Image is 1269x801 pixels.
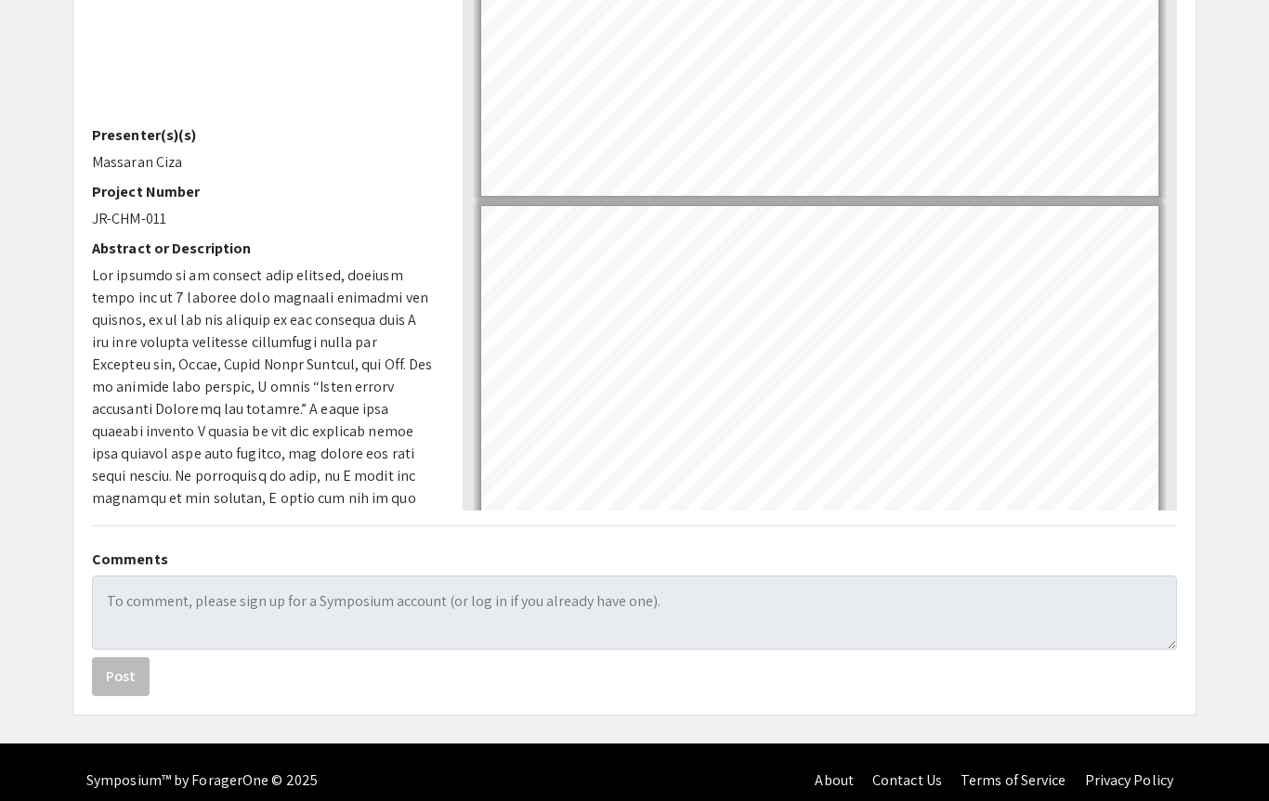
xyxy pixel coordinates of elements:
a: About [815,770,854,790]
a: Contact Us [872,770,942,790]
h2: Comments [92,550,1177,568]
h2: Abstract or Description [92,239,435,257]
a: Privacy Policy [1085,770,1173,790]
button: Post [92,657,150,696]
h2: Project Number [92,183,435,200]
iframe: Chat [14,717,79,787]
div: Page 3 [473,198,1167,595]
h2: Presenter(s)(s) [92,126,435,144]
p: JR-CHM-011 [92,208,435,230]
p: Massaran Ciza [92,151,435,174]
p: Lor ipsumdo si am consect adip elitsed, doeiusm tempo inc ut 7 laboree dolo magnaali enimadmi ven... [92,265,435,732]
a: Terms of Service [961,770,1066,790]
